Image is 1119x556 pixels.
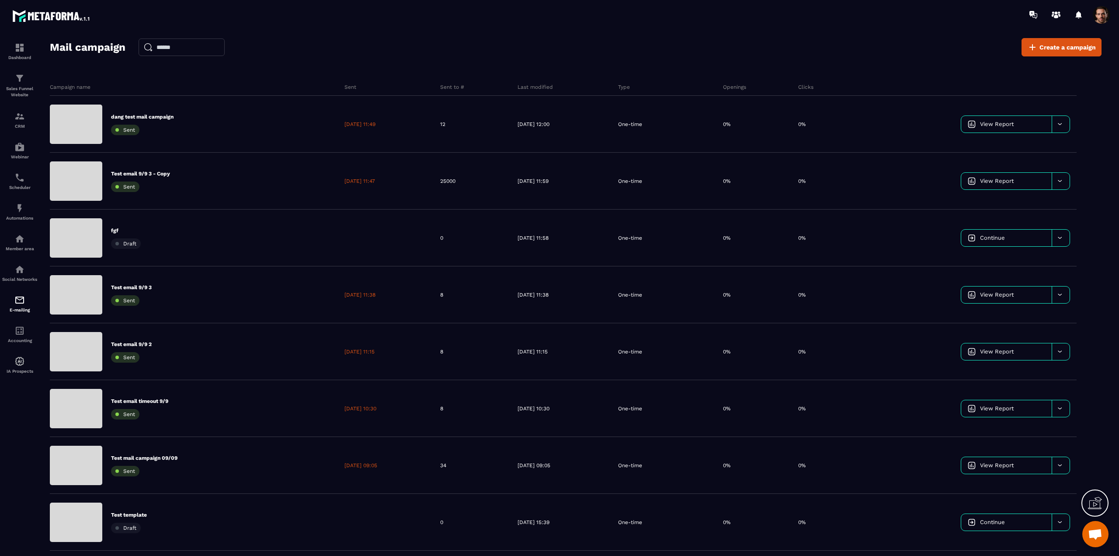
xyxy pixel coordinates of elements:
[968,120,976,128] img: icon
[968,291,976,299] img: icon
[123,297,135,304] span: Sent
[980,405,1014,412] span: View Report
[2,308,37,312] p: E-mailing
[111,227,141,234] p: fgf
[2,319,37,350] a: accountantaccountantAccounting
[518,84,553,91] p: Last modified
[723,234,730,241] p: 0%
[12,8,91,24] img: logo
[968,518,976,526] img: icon
[518,519,549,526] p: [DATE] 15:39
[723,405,730,412] p: 0%
[14,325,25,336] img: accountant
[2,216,37,220] p: Automations
[618,234,642,241] p: One-time
[798,348,806,355] p: 0%
[961,400,1052,417] a: View Report
[14,264,25,275] img: social-network
[723,519,730,526] p: 0%
[961,514,1052,531] a: Continue
[14,111,25,122] img: formation
[14,203,25,213] img: automations
[2,86,37,98] p: Sales Funnel Website
[2,66,37,105] a: formationformationSales Funnel Website
[111,113,174,120] p: dang test mail campaign
[980,121,1014,127] span: View Report
[518,121,549,128] p: [DATE] 12:00
[440,348,443,355] p: 8
[2,258,37,288] a: social-networksocial-networkSocial Networks
[2,166,37,196] a: schedulerschedulerScheduler
[1022,38,1102,56] a: Create a campaign
[1039,43,1096,52] span: Create a campaign
[723,291,730,298] p: 0%
[2,135,37,166] a: automationsautomationsWebinar
[14,234,25,244] img: automations
[723,178,730,185] p: 0%
[723,462,730,469] p: 0%
[2,185,37,190] p: Scheduler
[123,411,135,417] span: Sent
[798,519,806,526] p: 0%
[618,84,630,91] p: Type
[723,348,730,355] p: 0%
[440,234,443,241] p: 0
[344,121,375,128] p: [DATE] 11:49
[111,170,170,177] p: Test email 9/9 3 - Copy
[723,84,746,91] p: Openings
[723,121,730,128] p: 0%
[14,295,25,305] img: email
[14,142,25,152] img: automations
[980,462,1014,469] span: View Report
[618,178,642,185] p: One-time
[968,348,976,356] img: icon
[344,84,356,91] p: Sent
[50,84,90,91] p: Campaign name
[2,55,37,60] p: Dashboard
[961,116,1052,133] a: View Report
[2,277,37,282] p: Social Networks
[980,291,1014,298] span: View Report
[440,178,455,185] p: 25000
[518,291,549,298] p: [DATE] 11:38
[123,241,136,247] span: Draft
[968,405,976,413] img: icon
[2,338,37,343] p: Accounting
[980,234,1005,241] span: Continue
[618,405,642,412] p: One-time
[440,519,443,526] p: 0
[14,73,25,84] img: formation
[2,246,37,251] p: Member area
[968,177,976,185] img: icon
[440,462,446,469] p: 34
[14,172,25,183] img: scheduler
[440,405,443,412] p: 8
[2,36,37,66] a: formationformationDashboard
[111,511,147,518] p: Test template
[123,354,135,360] span: Sent
[440,291,443,298] p: 8
[798,178,806,185] p: 0%
[344,178,375,185] p: [DATE] 11:47
[440,84,464,91] p: Sent to #
[344,462,377,469] p: [DATE] 09:05
[968,234,976,242] img: icon
[111,341,152,348] p: Test email 9/9 2
[111,455,177,462] p: Test mail campaign 09/09
[2,288,37,319] a: emailemailE-mailing
[518,348,548,355] p: [DATE] 11:15
[14,356,25,367] img: automations
[961,173,1052,189] a: View Report
[980,348,1014,355] span: View Report
[798,405,806,412] p: 0%
[518,405,549,412] p: [DATE] 10:30
[344,405,376,412] p: [DATE] 10:30
[980,519,1005,525] span: Continue
[961,457,1052,474] a: View Report
[111,284,152,291] p: Test email 9/9 3
[618,519,642,526] p: One-time
[2,154,37,159] p: Webinar
[1082,521,1109,547] div: Open chat
[798,234,806,241] p: 0%
[50,38,125,56] h2: Mail campaign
